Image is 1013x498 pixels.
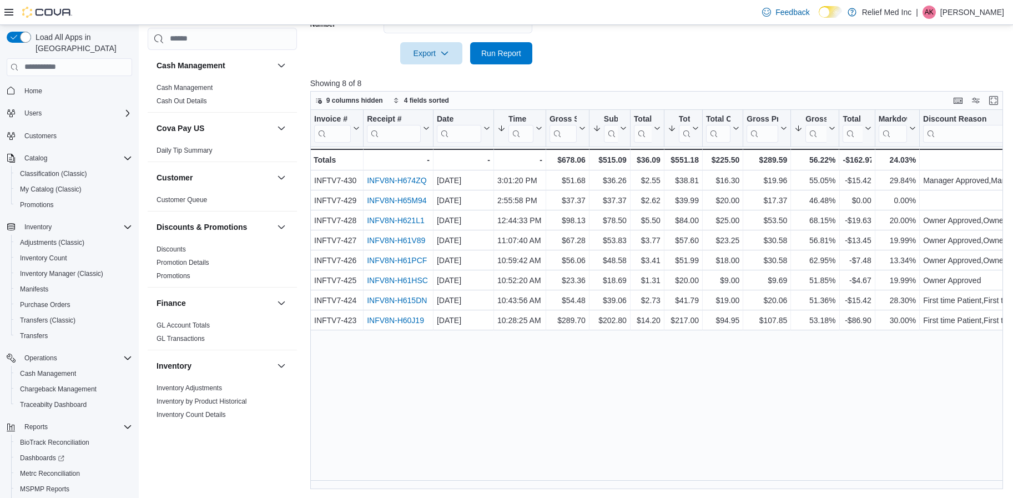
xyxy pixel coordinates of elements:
span: Catalog [20,152,132,165]
div: [DATE] [437,234,490,247]
div: $53.83 [593,234,627,247]
span: Transfers [20,331,48,340]
div: -$7.48 [843,254,871,267]
a: INFV8N-H621L1 [367,216,425,225]
button: Total Cost [706,114,739,142]
span: Adjustments (Classic) [20,238,84,247]
button: Classification (Classic) [11,166,137,182]
span: Operations [24,354,57,363]
span: Discounts [157,245,186,254]
a: INFV8N-H61HSC [367,276,428,285]
div: $84.00 [668,214,699,227]
span: Cash Management [157,83,213,92]
button: Enter fullscreen [987,94,1000,107]
h3: Cova Pay US [157,123,204,134]
div: $98.13 [550,214,586,227]
div: Time [508,114,533,124]
span: Promotions [16,198,132,212]
div: Date [437,114,481,142]
div: $515.09 [593,153,627,167]
button: Manifests [11,281,137,297]
button: My Catalog (Classic) [11,182,137,197]
div: $78.50 [593,214,627,227]
div: Total Invoiced [679,114,690,124]
div: Subtotal [604,114,618,142]
div: Gross Profit [747,114,778,124]
span: Inventory Manager (Classic) [20,269,103,278]
span: 4 fields sorted [404,96,449,105]
span: Promotions [157,271,190,280]
span: My Catalog (Classic) [20,185,82,194]
button: Time [497,114,542,142]
div: Invoice # [314,114,351,142]
div: INFTV7-428 [314,214,360,227]
a: Transfers [16,329,52,343]
div: $30.58 [747,254,787,267]
div: [DATE] [437,274,490,287]
div: -$15.42 [843,174,871,187]
span: Run Report [481,48,521,59]
a: Home [20,84,47,98]
span: 9 columns hidden [326,96,383,105]
div: $51.99 [668,254,699,267]
div: Total Tax [634,114,652,124]
span: Home [20,84,132,98]
a: Chargeback Management [16,383,101,396]
span: Dashboards [16,451,132,465]
button: Inventory Count [11,250,137,266]
button: Transfers [11,328,137,344]
div: -$19.63 [843,214,871,227]
div: 56.81% [794,234,835,247]
a: Customers [20,129,61,143]
div: Receipt # URL [367,114,421,142]
button: Invoice # [314,114,360,142]
h3: Cash Management [157,60,225,71]
div: Invoice # [314,114,351,124]
span: Metrc Reconciliation [20,469,80,478]
button: Gross Sales [550,114,586,142]
button: Discounts & Promotions [157,222,273,233]
span: Purchase Orders [16,298,132,311]
button: Users [2,105,137,121]
span: Purchase Orders [20,300,70,309]
span: Classification (Classic) [16,167,132,180]
div: Total Cost [706,114,730,124]
div: 51.85% [794,274,835,287]
a: INFV8N-H61PCF [367,256,427,265]
a: Promotions [16,198,58,212]
button: Total Discount [843,114,871,142]
div: Date [437,114,481,124]
div: INFTV7-425 [314,274,360,287]
button: Finance [157,298,273,309]
h3: Customer [157,172,193,183]
span: Manifests [16,283,132,296]
a: INFV8N-H60J19 [367,316,424,325]
span: Users [24,109,42,118]
div: 46.48% [794,194,835,207]
div: 2:55:58 PM [497,194,542,207]
a: Cash Out Details [157,97,207,105]
img: Cova [22,7,72,18]
button: Cova Pay US [157,123,273,134]
a: Traceabilty Dashboard [16,398,91,411]
span: Reports [24,422,48,431]
span: Dashboards [20,454,64,462]
span: Customers [24,132,57,140]
span: Transfers [16,329,132,343]
button: 4 fields sorted [389,94,453,107]
div: 0.00% [878,194,915,207]
button: Customers [2,128,137,144]
span: Home [24,87,42,95]
div: Gross Sales [550,114,577,142]
div: INFTV7-426 [314,254,360,267]
span: Manifests [20,285,48,294]
span: My Catalog (Classic) [16,183,132,196]
span: Traceabilty Dashboard [20,400,87,409]
button: Inventory [275,359,288,373]
div: $37.37 [593,194,627,207]
span: Classification (Classic) [20,169,87,178]
div: $225.50 [706,153,739,167]
span: Traceabilty Dashboard [16,398,132,411]
button: Export [400,42,462,64]
div: 55.05% [794,174,835,187]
